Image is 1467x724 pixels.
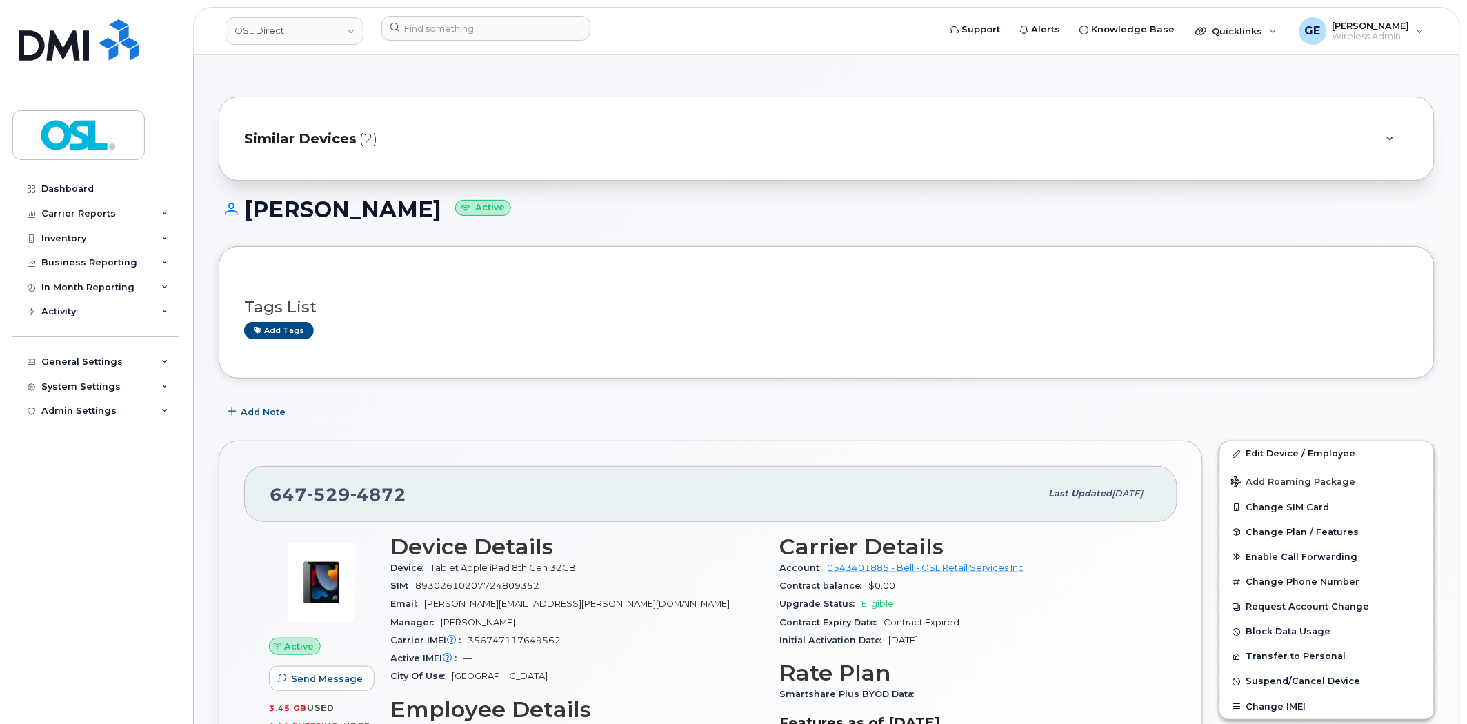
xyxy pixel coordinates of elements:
[285,640,315,653] span: Active
[390,635,468,645] span: Carrier IMEI
[780,581,869,591] span: Contract balance
[1220,644,1434,669] button: Transfer to Personal
[269,703,307,713] span: 3.45 GB
[269,666,375,691] button: Send Message
[1246,527,1359,537] span: Change Plan / Features
[390,534,764,559] h3: Device Details
[1220,694,1434,719] button: Change IMEI
[280,541,363,624] img: image20231002-3703462-1u43ywx.jpeg
[780,599,862,609] span: Upgrade Status
[1220,669,1434,694] button: Suspend/Cancel Device
[441,617,515,627] span: [PERSON_NAME]
[1220,545,1434,570] button: Enable Call Forwarding
[468,635,561,645] span: 356747117649562
[1220,495,1434,520] button: Change SIM Card
[780,534,1153,559] h3: Carrier Details
[452,671,548,681] span: [GEOGRAPHIC_DATA]
[1246,552,1358,562] span: Enable Call Forwarding
[390,653,463,663] span: Active IMEI
[780,563,828,573] span: Account
[291,672,363,685] span: Send Message
[780,661,1153,685] h3: Rate Plan
[307,484,350,505] span: 529
[390,599,424,609] span: Email
[869,581,896,591] span: $0.00
[390,617,441,627] span: Manager
[390,697,764,722] h3: Employee Details
[415,581,539,591] span: 89302610207724809352
[244,299,1409,316] h3: Tags List
[455,200,511,216] small: Active
[780,635,889,645] span: Initial Activation Date
[350,484,406,505] span: 4872
[1220,467,1434,495] button: Add Roaming Package
[219,197,1435,221] h1: [PERSON_NAME]
[828,563,1024,573] a: 0543401885 - Bell - OSL Retail Services Inc
[241,405,286,419] span: Add Note
[1049,488,1112,499] span: Last updated
[390,563,430,573] span: Device
[1220,520,1434,545] button: Change Plan / Features
[862,599,895,609] span: Eligible
[1231,476,1356,490] span: Add Roaming Package
[889,635,919,645] span: [DATE]
[270,484,406,505] span: 647
[244,129,357,149] span: Similar Devices
[1220,594,1434,619] button: Request Account Change
[1220,570,1434,594] button: Change Phone Number
[1220,619,1434,644] button: Block Data Usage
[359,129,377,149] span: (2)
[424,599,730,609] span: [PERSON_NAME][EMAIL_ADDRESS][PERSON_NAME][DOMAIN_NAME]
[780,617,884,627] span: Contract Expiry Date
[244,322,314,339] a: Add tags
[219,399,297,424] button: Add Note
[463,653,472,663] span: —
[390,671,452,681] span: City Of Use
[430,563,576,573] span: Tablet Apple iPad 8th Gen 32GB
[1246,676,1361,687] span: Suspend/Cancel Device
[307,703,335,713] span: used
[884,617,960,627] span: Contract Expired
[1220,441,1434,466] a: Edit Device / Employee
[780,689,921,699] span: Smartshare Plus BYOD Data
[390,581,415,591] span: SIM
[1112,488,1144,499] span: [DATE]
